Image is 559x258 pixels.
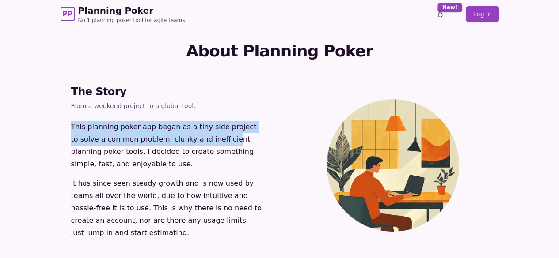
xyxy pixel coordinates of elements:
button: New! [432,6,448,22]
p: This planning poker app began as a tiny side project to solve a common problem: clunky and ineffi... [71,121,262,170]
span: PP [62,9,72,19]
div: The Story [71,85,262,99]
div: New! [437,3,463,12]
a: PPPlanning PokerNo.1 planning poker tool for agile teams [61,4,185,24]
div: From a weekend project to a global tool. [71,101,262,110]
h1: About Planning Poker [61,42,499,60]
span: Planning Poker [78,4,185,17]
p: It has since seen steady growth and is now used by teams all over the world, due to how intuitive... [71,177,262,239]
img: The Developer [327,99,459,232]
a: Log in [466,6,498,22]
span: No.1 planning poker tool for agile teams [78,17,185,24]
